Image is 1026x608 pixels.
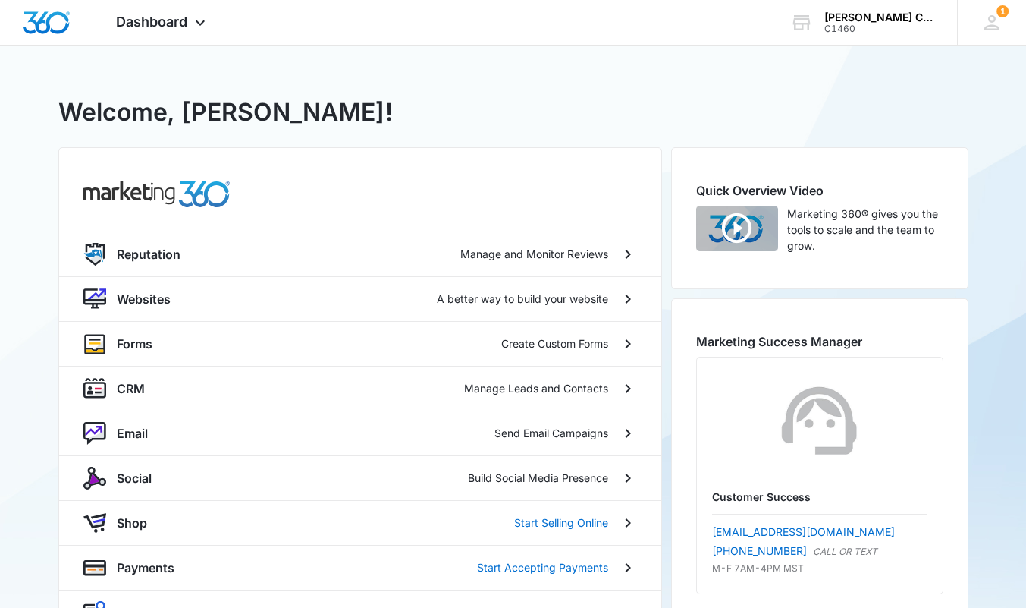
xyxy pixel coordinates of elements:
[83,332,106,355] img: forms
[712,543,807,559] a: [PHONE_NUMBER]
[460,246,608,262] p: Manage and Monitor Reviews
[437,291,608,307] p: A better way to build your website
[712,525,895,538] a: [EMAIL_ADDRESS][DOMAIN_NAME]
[712,562,927,575] p: M-F 7AM-4PM MST
[83,512,106,534] img: shopApp
[117,335,152,353] p: Forms
[996,5,1009,17] span: 1
[824,11,935,24] div: account name
[59,232,661,276] a: reputationReputationManage and Monitor Reviews
[464,380,608,396] p: Manage Leads and Contacts
[59,321,661,366] a: formsFormsCreate Custom Forms
[117,245,180,263] p: Reputation
[59,455,661,500] a: socialSocialBuild Social Media Presence
[59,366,661,411] a: crmCRMManage Leads and Contacts
[59,276,661,321] a: websiteWebsitesA better way to build your website
[477,559,608,575] p: Start Accepting Payments
[59,545,661,590] a: paymentsPaymentsStart Accepting Payments
[787,206,943,254] p: Marketing 360® gives you the tools to scale and the team to grow.
[696,206,778,251] img: Quick Overview Video
[116,14,187,30] span: Dashboard
[117,469,152,487] p: Social
[501,336,608,351] p: Create Custom Forms
[468,470,608,486] p: Build Social Media Presence
[83,288,106,310] img: website
[83,467,106,490] img: social
[59,411,661,455] a: nurtureEmailSend Email Campaigns
[117,380,145,398] p: CRM
[712,489,927,505] p: Customer Success
[996,5,1009,17] div: notifications count
[696,332,943,351] h2: Marketing Success Manager
[83,556,106,579] img: payments
[824,24,935,34] div: account id
[83,181,231,207] img: common.products.marketing.title
[514,515,608,531] p: Start Selling Online
[696,181,943,200] h2: Quick Overview Video
[83,377,106,400] img: crm
[58,94,393,131] h1: Welcome, [PERSON_NAME]!
[117,559,174,577] p: Payments
[83,422,106,445] img: nurture
[117,424,148,443] p: Email
[117,290,171,308] p: Websites
[117,514,147,532] p: Shop
[59,500,661,545] a: shopAppShopStart Selling Online
[774,376,865,467] img: Customer Success
[83,243,106,266] img: reputation
[813,545,877,559] p: CALL OR TEXT
[494,425,608,441] p: Send Email Campaigns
